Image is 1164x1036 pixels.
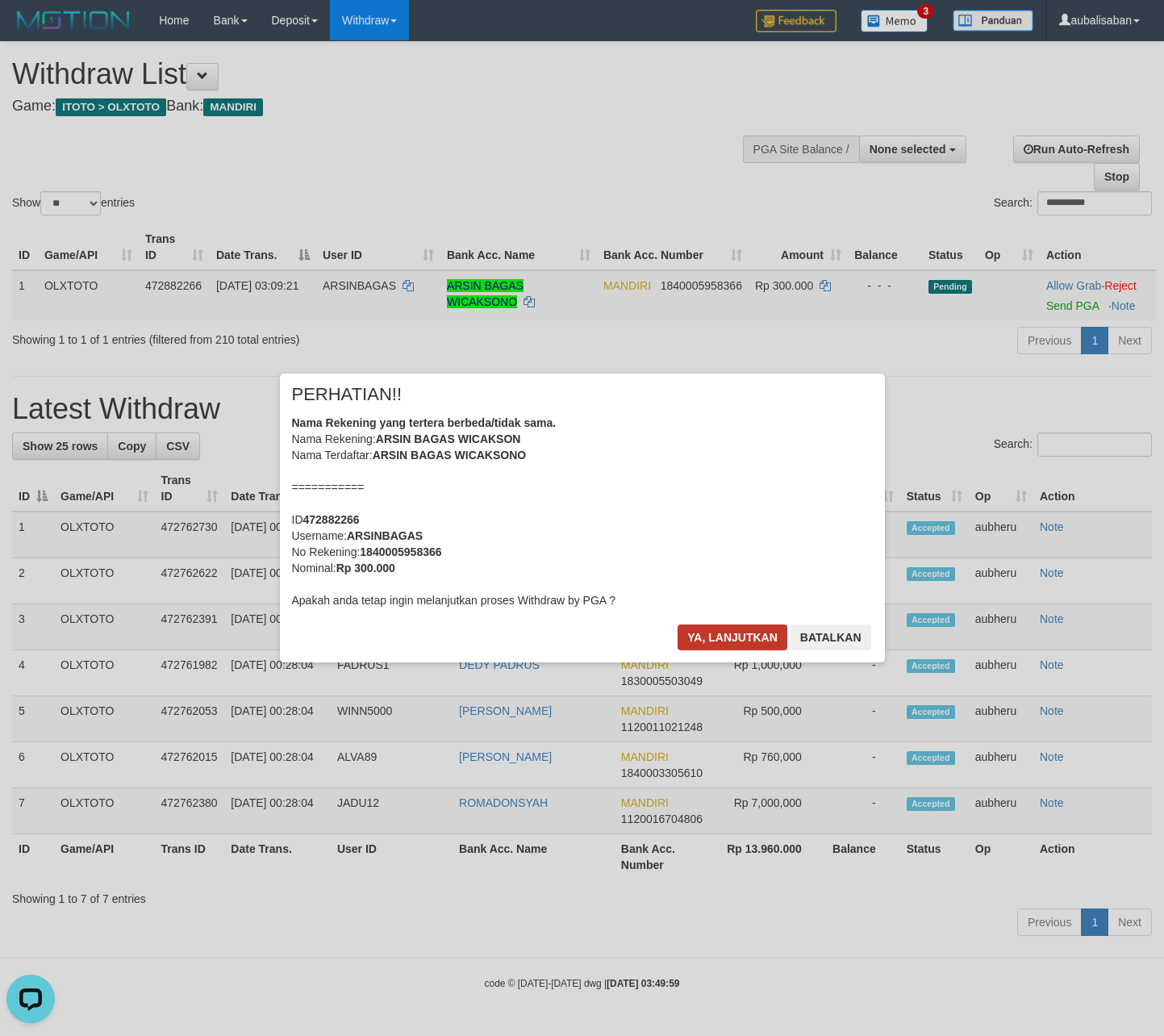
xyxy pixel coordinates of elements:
[347,529,423,542] b: ARSINBAGAS
[303,513,360,526] b: 472882266
[791,625,871,650] button: Batalkan
[360,545,441,558] b: 1840005958366
[376,432,521,445] b: ARSIN BAGAS WICAKSON
[292,386,403,403] span: PERHATIAN!!
[292,416,557,429] b: Nama Rekening yang tertera berbeda/tidak sama.
[292,415,873,608] div: Nama Rekening: Nama Terdaftar: =========== ID Username: No Rekening: Nominal: Apakah anda tetap i...
[336,562,395,574] b: Rp 300.000
[373,449,527,462] b: ARSIN BAGAS WICAKSONO
[678,625,787,650] button: Ya, lanjutkan
[6,6,55,55] button: Open LiveChat chat widget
